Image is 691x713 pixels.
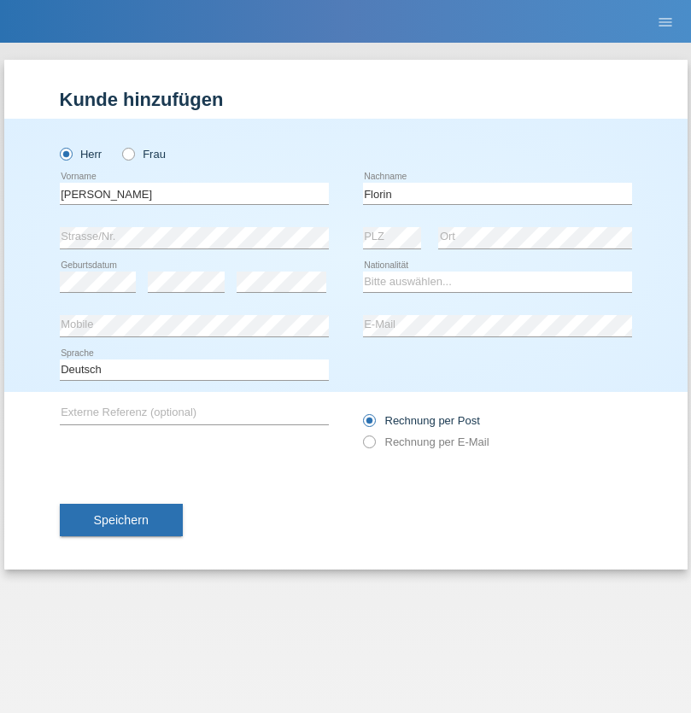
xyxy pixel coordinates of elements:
[94,513,149,527] span: Speichern
[122,148,166,161] label: Frau
[363,435,374,457] input: Rechnung per E-Mail
[657,14,674,31] i: menu
[122,148,133,159] input: Frau
[60,148,71,159] input: Herr
[363,414,374,435] input: Rechnung per Post
[363,435,489,448] label: Rechnung per E-Mail
[60,89,632,110] h1: Kunde hinzufügen
[363,414,480,427] label: Rechnung per Post
[60,148,102,161] label: Herr
[60,504,183,536] button: Speichern
[648,16,682,26] a: menu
